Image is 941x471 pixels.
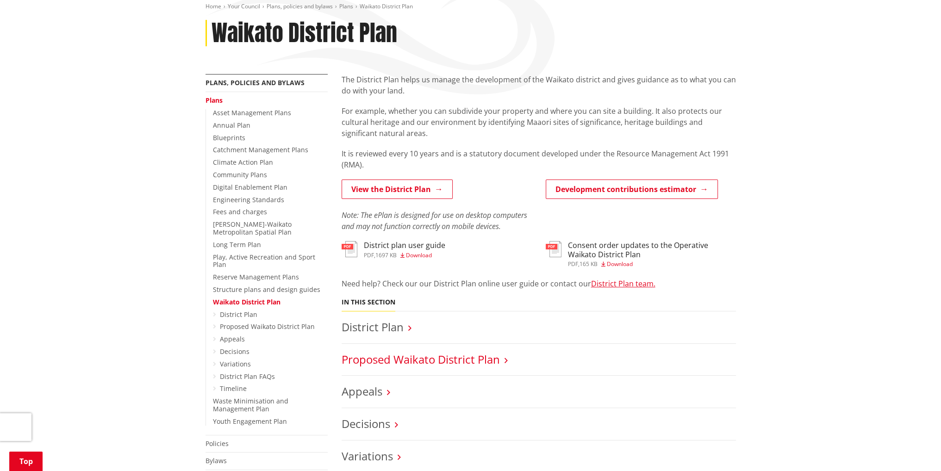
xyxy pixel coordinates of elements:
[580,260,598,268] span: 165 KB
[213,145,308,154] a: Catchment Management Plans
[342,352,500,367] a: Proposed Waikato District Plan
[213,253,315,269] a: Play, Active Recreation and Sport Plan
[364,241,445,250] h3: District plan user guide
[213,158,273,167] a: Climate Action Plan
[9,452,43,471] a: Top
[213,183,287,192] a: Digital Enablement Plan
[220,384,247,393] a: Timeline
[220,335,245,343] a: Appeals
[406,251,432,259] span: Download
[213,207,267,216] a: Fees and charges
[213,220,292,236] a: [PERSON_NAME]-Waikato Metropolitan Spatial Plan
[364,251,374,259] span: pdf
[206,3,736,11] nav: breadcrumb
[212,20,397,47] h1: Waikato District Plan
[213,240,261,249] a: Long Term Plan
[206,456,227,465] a: Bylaws
[342,448,393,464] a: Variations
[342,105,736,139] p: For example, whether you can subdivide your property and where you can site a building. It also p...
[213,297,280,306] a: Waikato District Plan
[568,261,736,267] div: ,
[213,133,245,142] a: Blueprints
[342,298,395,306] h5: In this section
[568,260,578,268] span: pdf
[342,210,527,231] em: Note: The ePlan is designed for use on desktop computers and may not function correctly on mobile...
[213,108,291,117] a: Asset Management Plans
[342,416,390,431] a: Decisions
[206,439,229,448] a: Policies
[342,384,382,399] a: Appeals
[220,372,275,381] a: District Plan FAQs
[342,241,357,257] img: document-pdf.svg
[213,417,287,426] a: Youth Engagement Plan
[898,432,932,465] iframe: Messenger Launcher
[546,241,561,257] img: document-pdf.svg
[220,347,249,356] a: Decisions
[546,180,718,199] a: Development contributions estimator
[213,170,267,179] a: Community Plans
[339,2,353,10] a: Plans
[342,180,453,199] a: View the District Plan
[220,359,251,368] a: Variations
[220,310,257,319] a: District Plan
[213,273,299,281] a: Reserve Management Plans
[607,260,633,268] span: Download
[213,195,284,204] a: Engineering Standards
[228,2,260,10] a: Your Council
[342,241,445,258] a: District plan user guide pdf,1697 KB Download
[213,121,250,130] a: Annual Plan
[546,241,736,266] a: Consent order updates to the Operative Waikato District Plan pdf,165 KB Download
[206,96,223,105] a: Plans
[375,251,397,259] span: 1697 KB
[206,78,305,87] a: Plans, policies and bylaws
[213,285,320,294] a: Structure plans and design guides
[568,241,736,259] h3: Consent order updates to the Operative Waikato District Plan
[206,2,221,10] a: Home
[342,74,736,96] p: The District Plan helps us manage the development of the Waikato district and gives guidance as t...
[213,397,288,413] a: Waste Minimisation and Management Plan
[220,322,315,331] a: Proposed Waikato District Plan
[342,278,736,289] p: Need help? Check our our District Plan online user guide or contact our
[267,2,333,10] a: Plans, policies and bylaws
[360,2,413,10] span: Waikato District Plan
[342,319,404,335] a: District Plan
[591,279,655,289] a: District Plan team.
[342,148,736,170] p: It is reviewed every 10 years and is a statutory document developed under the Resource Management...
[364,253,445,258] div: ,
